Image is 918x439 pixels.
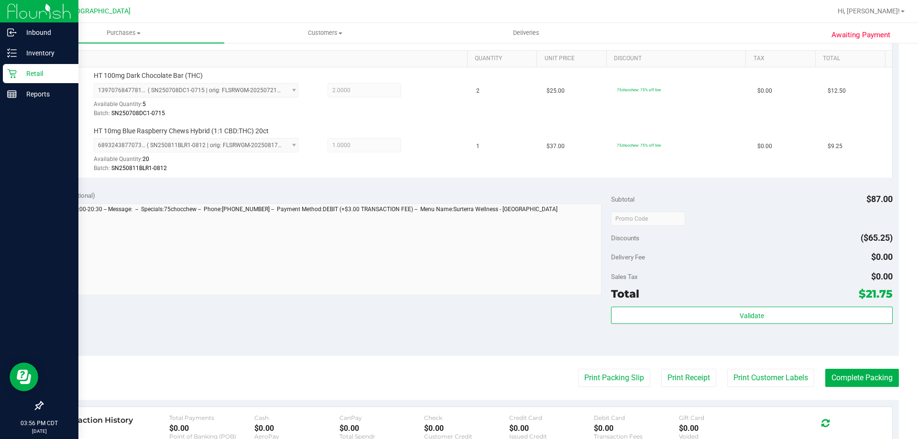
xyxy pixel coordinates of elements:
a: Tax [754,55,812,63]
span: 75chocchew: 75% off line [617,87,661,92]
span: 75chocchew: 75% off line [617,143,661,148]
a: Discount [614,55,742,63]
p: Inventory [17,47,74,59]
span: Subtotal [611,195,634,203]
div: Check [424,414,509,421]
button: Validate [611,307,892,324]
div: Cash [254,414,339,421]
span: 2 [476,86,480,96]
span: $0.00 [757,142,772,151]
span: Delivery Fee [611,253,645,261]
span: Total [611,287,639,300]
div: Available Quantity: [94,97,309,116]
span: Hi, [PERSON_NAME]! [838,7,900,15]
input: Promo Code [611,212,685,226]
span: ($65.25) [861,233,893,243]
p: 03:56 PM CDT [4,419,74,428]
span: $12.50 [828,86,846,96]
inline-svg: Retail [7,69,17,78]
button: Print Receipt [661,369,716,387]
span: Purchases [23,29,224,37]
div: Gift Card [679,414,764,421]
span: Validate [740,312,764,320]
span: 20 [142,156,149,162]
div: Debit Card [594,414,679,421]
button: Complete Packing [825,369,899,387]
div: Available Quantity: [94,152,309,171]
span: $87.00 [866,194,893,204]
a: SKU [56,55,463,63]
span: Discounts [611,229,639,246]
span: 1 [476,142,480,151]
inline-svg: Inventory [7,48,17,58]
button: Print Customer Labels [727,369,814,387]
a: Purchases [23,23,224,43]
span: $21.75 [859,287,893,300]
div: $0.00 [509,424,594,433]
span: $25.00 [546,86,565,96]
span: HT 100mg Dark Chocolate Bar (THC) [94,71,203,80]
span: $0.00 [871,252,893,262]
button: Print Packing Slip [578,369,650,387]
span: SN250708DC1-0715 [111,110,165,117]
span: Batch: [94,165,110,171]
p: Reports [17,88,74,100]
p: Retail [17,68,74,79]
div: $0.00 [424,424,509,433]
span: HT 10mg Blue Raspberry Chews Hybrid (1:1 CBD:THC) 20ct [94,127,269,136]
a: Customers [224,23,426,43]
span: $0.00 [757,86,772,96]
span: 5 [142,101,146,107]
span: Customers [225,29,425,37]
div: $0.00 [679,424,764,433]
div: $0.00 [254,424,339,433]
span: $0.00 [871,271,893,281]
div: $0.00 [169,424,254,433]
p: Inbound [17,27,74,38]
div: $0.00 [594,424,679,433]
div: Total Payments [169,414,254,421]
a: Total [823,55,881,63]
inline-svg: Reports [7,89,17,99]
span: Awaiting Payment [831,30,890,41]
div: CanPay [339,414,425,421]
span: Batch: [94,110,110,117]
span: [GEOGRAPHIC_DATA] [65,7,131,15]
span: $37.00 [546,142,565,151]
span: Sales Tax [611,273,638,280]
span: $9.25 [828,142,842,151]
div: $0.00 [339,424,425,433]
div: Credit Card [509,414,594,421]
span: SN250811BLR1-0812 [111,165,167,171]
iframe: Resource center [10,363,38,391]
a: Unit Price [545,55,603,63]
p: [DATE] [4,428,74,435]
inline-svg: Inbound [7,28,17,37]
